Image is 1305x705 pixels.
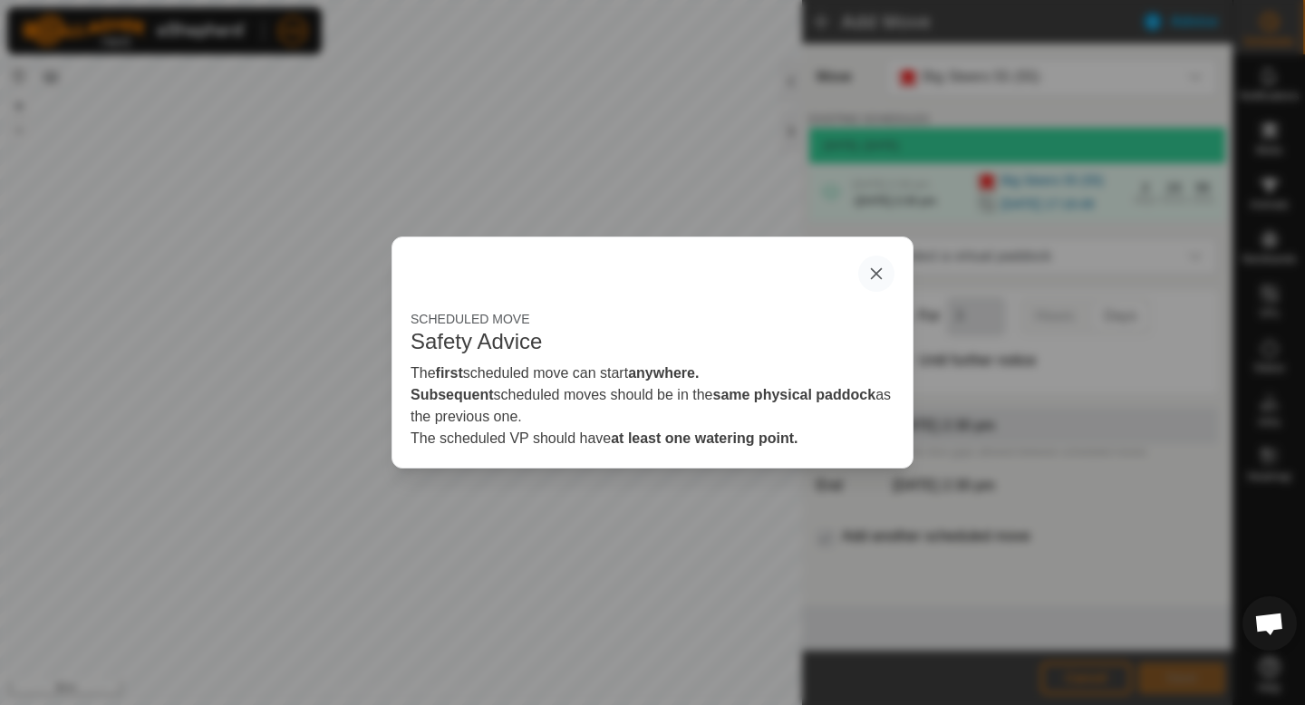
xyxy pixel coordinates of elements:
[1242,596,1297,651] div: Open chat
[411,362,894,384] li: The scheduled move can start
[411,329,894,355] h4: Safety Advice
[411,428,894,449] li: The scheduled VP should have
[713,387,876,402] strong: same physical paddock
[411,310,894,329] div: SCHEDULED MOVE
[611,430,797,446] strong: at least one watering point.
[628,365,699,381] strong: anywhere.
[411,387,494,402] strong: Subsequent
[436,365,463,381] strong: first
[411,384,894,428] li: scheduled moves should be in the as the previous one.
